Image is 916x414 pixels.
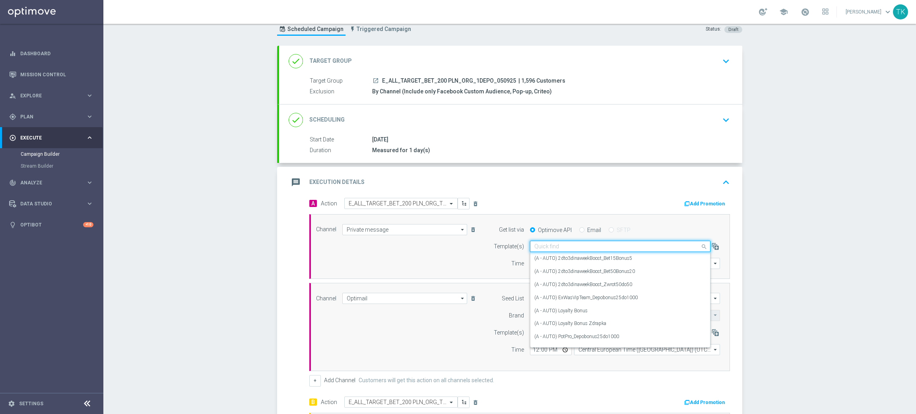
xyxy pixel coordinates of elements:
a: Scheduled Campaign [277,23,345,36]
button: + [309,375,321,386]
label: (A - AUTO) Loyalty Bonus [534,308,588,314]
i: keyboard_arrow_up [720,176,732,188]
div: (A - AUTO) 2dto3dinaweekBoost_Bet15Bonus5 [534,252,706,265]
span: B [309,399,317,406]
button: delete_forever [472,398,479,407]
i: keyboard_arrow_right [86,113,93,120]
label: Optimove API [538,226,572,234]
div: TK [893,4,908,19]
div: person_search Explore keyboard_arrow_right [9,93,94,99]
div: Status: [706,26,721,33]
button: delete_forever [469,225,477,234]
label: Customers will get this action on all channels selected. [359,377,494,384]
span: E_ALL_TARGET_BET_200 PLN_ORG_1DEPO_050925 [382,77,516,85]
div: Dashboard [9,43,93,64]
label: Email [587,226,601,234]
i: done [289,54,303,68]
i: arrow_drop_down [712,310,720,320]
div: gps_fixed Plan keyboard_arrow_right [9,114,94,120]
label: SFTP [617,226,631,234]
label: Channel [316,226,336,233]
button: Data Studio keyboard_arrow_right [9,201,94,207]
label: Channel [316,295,336,302]
i: arrow_drop_down [459,224,467,235]
a: Settings [19,401,43,406]
i: keyboard_arrow_right [86,200,93,207]
button: delete_forever [472,199,479,209]
div: Mission Control [9,64,93,85]
i: arrow_drop_down [712,293,720,304]
div: (A - AUTO) Loyalty Bonus Zdrapka [534,317,706,330]
div: equalizer Dashboard [9,50,94,57]
div: Stream Builder [21,160,103,172]
label: (A - AUTO) PotPro_Depobonus25do1000 [534,333,619,340]
span: | 1,596 Customers [518,77,565,85]
span: Explore [20,93,86,98]
div: done Target Group keyboard_arrow_down [289,54,733,69]
div: Optibot [9,214,93,235]
label: Duration [310,147,372,154]
input: Select channel [342,224,467,235]
label: (A - AUTO) 2dto3dinaweekBoost_Bet50Bonus20 [534,268,635,275]
i: keyboard_arrow_right [86,134,93,141]
i: keyboard_arrow_down [720,114,732,126]
div: Data Studio [9,200,86,207]
a: Dashboard [20,43,93,64]
div: Analyze [9,179,86,186]
i: message [289,175,303,190]
button: keyboard_arrow_down [719,112,733,128]
label: Start Date [310,136,372,143]
i: track_changes [9,179,16,186]
span: Data Studio [20,201,86,206]
div: [DATE] [372,135,727,143]
i: play_circle_outline [9,134,16,141]
div: (A - AUTO) Loyalty Bonus [534,304,706,317]
button: track_changes Analyze keyboard_arrow_right [9,180,94,186]
div: done Scheduling keyboard_arrow_down [289,112,733,128]
div: Execute [9,134,86,141]
i: equalizer [9,50,16,57]
span: Execute [20,135,86,140]
button: delete_forever [469,294,477,303]
i: delete_forever [472,201,479,207]
label: Exclusion [310,88,372,95]
i: arrow_drop_down [459,293,467,304]
button: lightbulb Optibot +10 [9,222,94,228]
button: keyboard_arrow_down [719,54,733,69]
i: delete_forever [470,295,476,302]
button: play_circle_outline Execute keyboard_arrow_right [9,135,94,141]
div: (A - AUTO) PotPro_Depobonus25do1000 [534,330,706,343]
label: Brand [509,312,524,319]
label: Template(s) [494,243,524,250]
label: Template(s) [494,329,524,336]
i: done [289,113,303,127]
button: Mission Control [9,72,94,78]
div: Explore [9,92,86,99]
h2: Scheduling [309,116,345,124]
label: Seed List [502,295,524,302]
label: Action [321,200,337,207]
span: Triggered Campaign [357,26,411,33]
label: Target Group [310,77,372,85]
i: delete_forever [472,399,479,406]
a: Stream Builder [21,163,83,169]
a: Optibot [20,214,83,235]
i: arrow_drop_down [712,258,720,269]
span: school [779,8,788,16]
label: (A - AUTO) ExWasVipTeam_Depobonus25do1000 [534,294,638,301]
i: person_search [9,92,16,99]
i: arrow_drop_down [712,344,720,355]
ng-select: E_ALL_TARGET_BET_200 PLN_ORG_TESTA_1DEPO_050925 [344,198,458,209]
i: launch [373,77,379,84]
input: Select time zone [574,344,720,355]
a: Triggered Campaign [347,23,413,36]
button: Add Promotion [683,398,728,407]
i: keyboard_arrow_right [86,179,93,186]
label: Add Channel [324,377,355,384]
div: (A - AUTO) PotPro_Depobonus25do500 [534,343,706,356]
span: Scheduled Campaign [287,26,343,33]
